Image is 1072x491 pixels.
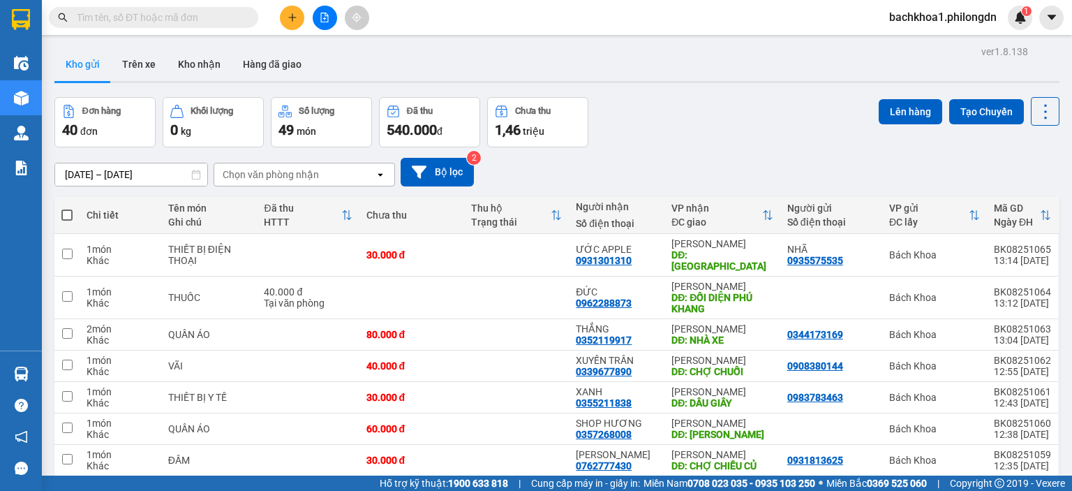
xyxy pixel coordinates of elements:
[366,249,457,261] div: 30.000 đ
[87,244,154,255] div: 1 món
[471,217,551,228] div: Trạng thái
[87,355,154,366] div: 1 món
[448,478,508,489] strong: 1900 633 818
[576,335,632,346] div: 0352119917
[787,455,843,466] div: 0931813625
[264,298,352,309] div: Tại văn phòng
[671,429,773,440] div: DĐ: BẠCH LÂM
[168,217,251,228] div: Ghi chú
[576,323,657,335] div: THẮNG
[787,329,843,340] div: 0344173169
[664,197,780,234] th: Toggle SortBy
[257,197,359,234] th: Toggle SortBy
[523,126,544,137] span: triệu
[87,298,154,309] div: Khác
[1039,6,1064,30] button: caret-down
[994,335,1051,346] div: 13:04 [DATE]
[87,366,154,377] div: Khác
[576,201,657,212] div: Người nhận
[168,423,251,434] div: QUẦN ÁO
[671,386,773,397] div: [PERSON_NAME]
[168,292,251,303] div: THUỐC
[163,97,264,147] button: Khối lượng0kg
[14,367,29,381] img: warehouse-icon
[576,366,632,377] div: 0339677890
[994,255,1051,266] div: 13:14 [DATE]
[437,126,442,137] span: đ
[576,286,657,298] div: ĐỨC
[994,449,1051,460] div: BK08251059
[787,392,843,403] div: 0983783463
[232,47,313,81] button: Hàng đã giao
[87,449,154,460] div: 1 món
[867,478,927,489] strong: 0369 525 060
[82,106,121,116] div: Đơn hàng
[671,460,773,471] div: DĐ: CHỢ CHIỀU CỦ
[54,97,156,147] button: Đơn hàng40đơn
[14,126,29,140] img: warehouse-icon
[671,397,773,409] div: DĐ: DÂU GIÂY
[77,10,241,25] input: Tìm tên, số ĐT hoặc mã đơn
[994,323,1051,335] div: BK08251063
[671,249,773,272] div: DĐ: THANH SƠN
[879,99,942,124] button: Lên hàng
[379,97,480,147] button: Đã thu540.000đ
[366,360,457,372] div: 40.000 đ
[87,210,154,221] div: Chi tiết
[87,429,154,440] div: Khác
[264,217,341,228] div: HTTT
[1024,6,1029,16] span: 1
[170,122,178,138] span: 0
[87,386,154,397] div: 1 món
[401,158,474,186] button: Bộ lọc
[366,210,457,221] div: Chưa thu
[464,197,569,234] th: Toggle SortBy
[168,360,251,372] div: VÃI
[995,478,1004,488] span: copyright
[111,47,167,81] button: Trên xe
[54,47,111,81] button: Kho gửi
[994,386,1051,397] div: BK08251061
[671,281,773,292] div: [PERSON_NAME]
[878,8,1008,26] span: bachkhoa1.philongdn
[994,366,1051,377] div: 12:55 [DATE]
[14,56,29,71] img: warehouse-icon
[576,429,632,440] div: 0357268008
[576,418,657,429] div: SHOP HƯƠNG
[889,292,980,303] div: Bách Khoa
[375,169,386,180] svg: open
[671,323,773,335] div: [PERSON_NAME]
[671,366,773,377] div: DĐ: CHỢ CHUỐI
[787,217,875,228] div: Số điện thoại
[299,106,334,116] div: Số lượng
[12,9,30,30] img: logo-vxr
[671,238,773,249] div: [PERSON_NAME]
[889,455,980,466] div: Bách Khoa
[889,249,980,261] div: Bách Khoa
[576,355,657,366] div: XUYẾN TRẦN
[168,244,251,266] div: THIẾT BỊ ĐIỆN THOẠI
[471,203,551,214] div: Thu hộ
[366,423,457,434] div: 60.000 đ
[787,244,875,255] div: NHÃ
[87,460,154,471] div: Khác
[280,6,304,30] button: plus
[264,203,341,214] div: Đã thu
[467,151,481,165] sup: 2
[889,329,980,340] div: Bách Khoa
[14,161,29,175] img: solution-icon
[87,335,154,346] div: Khác
[62,122,77,138] span: 40
[882,197,987,234] th: Toggle SortBy
[949,99,1024,124] button: Tạo Chuyến
[487,97,588,147] button: Chưa thu1,46 triệu
[937,476,939,491] span: |
[576,298,632,309] div: 0962288873
[87,286,154,298] div: 1 món
[264,286,352,298] div: 40.000 đ
[994,298,1051,309] div: 13:12 [DATE]
[994,244,1051,255] div: BK08251065
[819,481,823,486] span: ⚪️
[576,255,632,266] div: 0931301310
[80,126,98,137] span: đơn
